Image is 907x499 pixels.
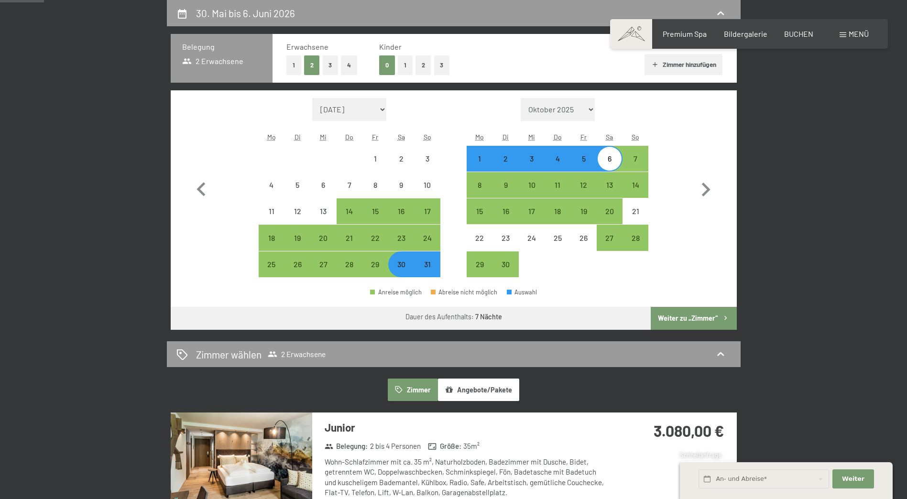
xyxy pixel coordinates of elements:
div: Fri Jun 12 2026 [570,172,596,198]
div: Mon Jun 01 2026 [467,146,492,172]
button: Angebote/Pakete [438,379,519,401]
div: Anreise möglich [388,198,414,224]
div: Wed Jun 10 2026 [519,172,545,198]
div: 4 [546,155,569,179]
abbr: Freitag [372,133,378,141]
div: Anreise nicht möglich [259,172,284,198]
h2: Zimmer wählen [196,347,262,361]
div: Anreise nicht möglich [388,172,414,198]
div: Anreise möglich [414,198,440,224]
div: Anreise möglich [545,172,570,198]
div: Anreise möglich [519,146,545,172]
div: Wed May 27 2026 [310,251,336,277]
div: Dauer des Aufenthalts: [405,312,502,322]
div: 28 [623,234,647,258]
div: 13 [598,181,622,205]
div: 17 [415,207,439,231]
div: Wed Jun 17 2026 [519,198,545,224]
div: 25 [546,234,569,258]
div: Mon Jun 22 2026 [467,225,492,250]
div: Anreise möglich [284,225,310,250]
h3: Junior [325,420,609,435]
div: 9 [389,181,413,205]
div: Anreise möglich [545,198,570,224]
button: Weiter zu „Zimmer“ [651,307,736,330]
div: Sun Jun 21 2026 [623,198,648,224]
div: Abreise nicht möglich [431,289,498,295]
abbr: Dienstag [503,133,509,141]
div: Anreise möglich [414,251,440,277]
div: Anreise möglich [597,225,623,250]
div: 8 [363,181,387,205]
div: Fri May 15 2026 [362,198,388,224]
div: Anreise möglich [623,146,648,172]
div: 14 [623,181,647,205]
div: 3 [415,155,439,179]
div: Sun May 17 2026 [414,198,440,224]
div: Anreise möglich [570,146,596,172]
div: Fri May 22 2026 [362,225,388,250]
div: Anreise nicht möglich [362,146,388,172]
div: Tue Jun 23 2026 [493,225,519,250]
div: Anreise möglich [623,225,648,250]
abbr: Dienstag [295,133,301,141]
div: Anreise nicht möglich [570,225,596,250]
div: Thu May 28 2026 [337,251,362,277]
div: Sat May 30 2026 [388,251,414,277]
div: 18 [546,207,569,231]
div: 5 [571,155,595,179]
div: Fri Jun 05 2026 [570,146,596,172]
button: 3 [323,55,339,75]
div: Anreise möglich [493,172,519,198]
div: 19 [571,207,595,231]
div: Anreise möglich [370,289,422,295]
div: 6 [598,155,622,179]
span: 2 Erwachsene [268,349,326,359]
div: Sun Jun 14 2026 [623,172,648,198]
button: Zimmer hinzufügen [645,54,722,75]
abbr: Montag [475,133,484,141]
span: Menü [849,29,869,38]
div: 30 [389,260,413,284]
div: 2 [389,155,413,179]
a: Bildergalerie [724,29,767,38]
div: Tue May 05 2026 [284,172,310,198]
div: Anreise nicht möglich [519,225,545,250]
div: Sat May 16 2026 [388,198,414,224]
div: Anreise möglich [362,225,388,250]
div: Anreise möglich [414,225,440,250]
div: Sat May 23 2026 [388,225,414,250]
div: Anreise nicht möglich [545,225,570,250]
div: Thu May 21 2026 [337,225,362,250]
div: 27 [598,234,622,258]
div: Anreise möglich [467,172,492,198]
div: 12 [285,207,309,231]
div: Sun Jun 07 2026 [623,146,648,172]
button: 3 [434,55,450,75]
abbr: Mittwoch [528,133,535,141]
div: Anreise möglich [519,198,545,224]
div: Anreise nicht möglich [388,146,414,172]
div: 30 [494,260,518,284]
abbr: Donnerstag [554,133,562,141]
div: 15 [363,207,387,231]
abbr: Samstag [398,133,405,141]
div: Fri Jun 26 2026 [570,225,596,250]
div: Fri May 29 2026 [362,251,388,277]
div: Thu Jun 18 2026 [545,198,570,224]
strong: Belegung : [325,441,368,451]
div: 12 [571,181,595,205]
b: 7 Nächte [475,313,502,321]
div: 24 [520,234,544,258]
div: Sat Jun 20 2026 [597,198,623,224]
div: 13 [311,207,335,231]
div: Anreise möglich [467,251,492,277]
div: 29 [363,260,387,284]
div: Anreise möglich [623,172,648,198]
div: 25 [260,260,284,284]
div: 19 [285,234,309,258]
div: Anreise möglich [388,251,414,277]
a: BUCHEN [784,29,813,38]
button: Weiter [832,469,874,489]
abbr: Sonntag [424,133,431,141]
